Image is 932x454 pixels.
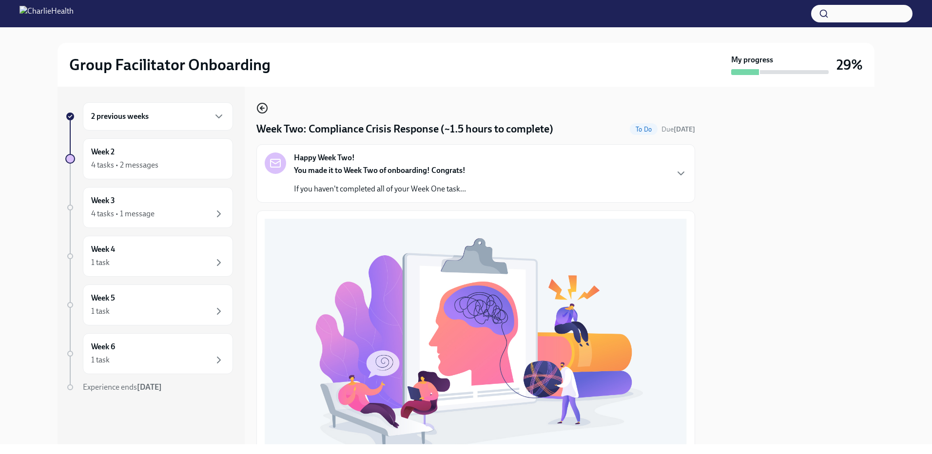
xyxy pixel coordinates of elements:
a: Week 51 task [65,284,233,325]
strong: [DATE] [137,382,162,392]
a: Week 24 tasks • 2 messages [65,138,233,179]
strong: You made it to Week Two of onboarding! Congrats! [294,166,466,175]
h6: Week 5 [91,293,115,303]
div: 1 task [91,355,110,365]
h2: Group Facilitator Onboarding [69,55,271,75]
a: Week 41 task [65,236,233,277]
a: Week 34 tasks • 1 message [65,187,233,228]
strong: [DATE] [674,125,695,133]
h6: Week 4 [91,244,115,255]
span: Due [661,125,695,133]
h6: Week 6 [91,341,115,352]
div: 1 task [91,257,110,268]
h6: 2 previous weeks [91,111,149,122]
strong: Happy Week Two! [294,152,355,163]
img: CharlieHealth [19,6,74,21]
h4: Week Two: Compliance Crisis Response (~1.5 hours to complete) [256,122,553,136]
a: Week 61 task [65,333,233,374]
h6: Week 2 [91,147,115,157]
div: 2 previous weeks [83,102,233,131]
p: If you haven't completed all of your Week One task... [294,184,466,194]
strong: My progress [731,55,773,65]
div: 4 tasks • 2 messages [91,160,158,170]
div: 1 task [91,306,110,317]
h6: Week 3 [91,195,115,206]
span: September 29th, 2025 10:00 [661,125,695,134]
h3: 29% [836,56,863,74]
div: 4 tasks • 1 message [91,208,155,219]
span: Experience ends [83,382,162,392]
span: To Do [630,126,658,133]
